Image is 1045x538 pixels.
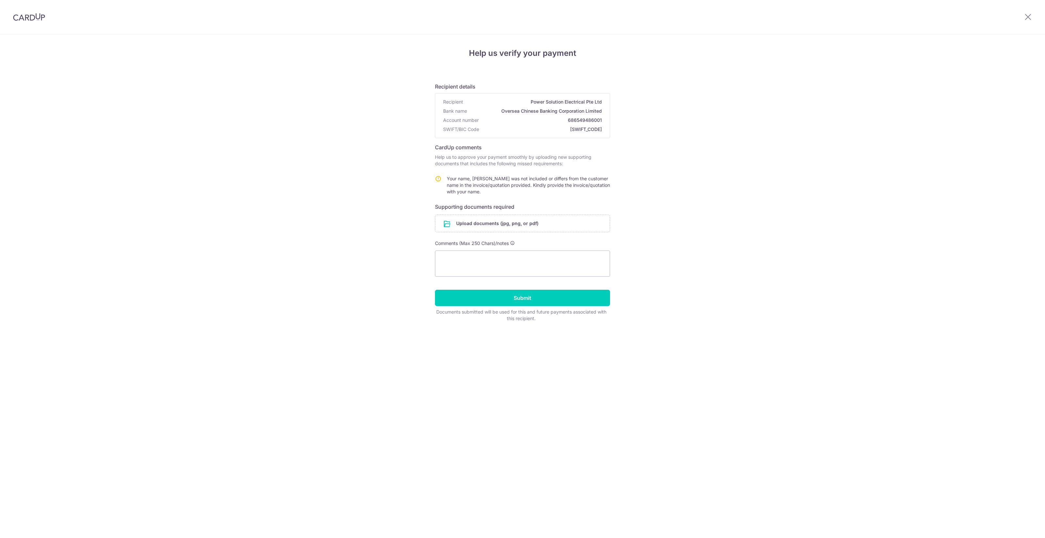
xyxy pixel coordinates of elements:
span: Recipient [443,99,463,105]
div: Documents submitted will be used for this and future payments associated with this recipient. [435,309,607,322]
h6: Supporting documents required [435,203,610,211]
span: [SWIFT_CODE] [482,126,602,133]
iframe: Opens a widget where you can find more information [1003,518,1038,535]
span: SWIFT/BIC Code [443,126,479,133]
span: Comments (Max 250 Chars)/notes [435,240,509,246]
span: 686549486001 [481,117,602,123]
img: CardUp [13,13,45,21]
p: Help us to approve your payment smoothly by uploading new supporting documents that includes the ... [435,154,610,167]
span: Power Solution Electrical Pte Ltd [466,99,602,105]
span: Oversea Chinese Banking Corporation Limited [470,108,602,114]
input: Submit [435,290,610,306]
div: Upload documents (jpg, png, or pdf) [435,215,610,232]
h6: Recipient details [435,83,610,90]
span: Bank name [443,108,467,114]
h4: Help us verify your payment [435,47,610,59]
h6: CardUp comments [435,143,610,151]
span: Account number [443,117,479,123]
span: Your name, [PERSON_NAME] was not included or differs from the customer name in the invoice/quotat... [447,176,610,194]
